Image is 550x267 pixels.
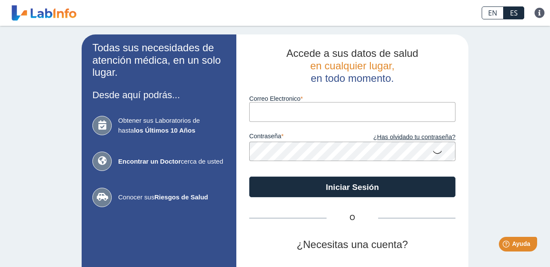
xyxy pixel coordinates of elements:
[482,6,504,19] a: EN
[118,192,226,202] span: Conocer sus
[92,42,226,79] h2: Todas sus necesidades de atención médica, en un solo lugar.
[311,72,394,84] span: en todo momento.
[249,95,455,102] label: Correo Electronico
[310,60,394,71] span: en cualquier lugar,
[118,116,226,135] span: Obtener sus Laboratorios de hasta
[134,127,196,134] b: los Últimos 10 Años
[287,47,419,59] span: Accede a sus datos de salud
[92,90,226,100] h3: Desde aquí podrás...
[474,233,541,258] iframe: Help widget launcher
[154,193,208,201] b: Riesgos de Salud
[504,6,524,19] a: ES
[249,133,352,142] label: contraseña
[352,133,455,142] a: ¿Has olvidado tu contraseña?
[327,213,378,223] span: O
[118,158,181,165] b: Encontrar un Doctor
[249,239,455,251] h2: ¿Necesitas una cuenta?
[118,157,226,167] span: cerca de usted
[249,177,455,197] button: Iniciar Sesión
